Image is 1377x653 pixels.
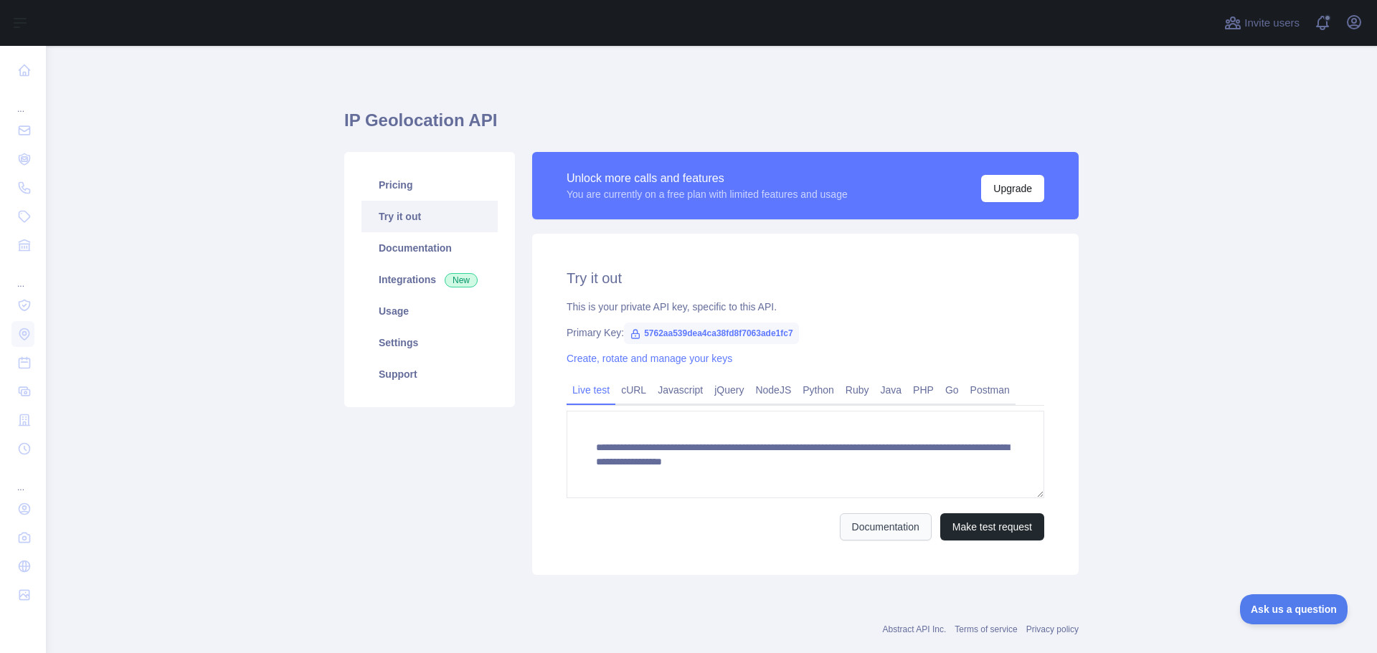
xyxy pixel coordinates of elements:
[344,109,1079,143] h1: IP Geolocation API
[907,378,940,401] a: PHP
[840,513,932,540] a: Documentation
[749,378,797,401] a: NodeJS
[940,513,1044,540] button: Make test request
[11,261,34,290] div: ...
[981,175,1044,202] button: Upgrade
[11,464,34,493] div: ...
[615,378,652,401] a: cURL
[1221,11,1302,34] button: Invite users
[361,169,498,201] a: Pricing
[875,378,908,401] a: Java
[361,201,498,232] a: Try it out
[11,86,34,115] div: ...
[797,378,840,401] a: Python
[567,353,732,364] a: Create, rotate and manage your keys
[940,378,965,401] a: Go
[567,170,848,187] div: Unlock more calls and features
[965,378,1016,401] a: Postman
[624,323,799,344] span: 5762aa539dea4ca38fd8f7063ade1fc7
[652,378,709,401] a: Javascript
[1026,624,1079,634] a: Privacy policy
[567,187,848,201] div: You are currently on a free plan with limited features and usage
[361,232,498,264] a: Documentation
[1244,15,1300,32] span: Invite users
[567,325,1044,340] div: Primary Key:
[567,378,615,401] a: Live test
[445,273,478,287] span: New
[709,378,749,401] a: jQuery
[361,295,498,327] a: Usage
[883,624,947,634] a: Abstract API Inc.
[1240,594,1348,624] iframe: Toggle Customer Support
[955,624,1017,634] a: Terms of service
[567,268,1044,288] h2: Try it out
[361,358,498,390] a: Support
[840,378,875,401] a: Ruby
[567,300,1044,314] div: This is your private API key, specific to this API.
[361,327,498,358] a: Settings
[361,264,498,295] a: Integrations New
